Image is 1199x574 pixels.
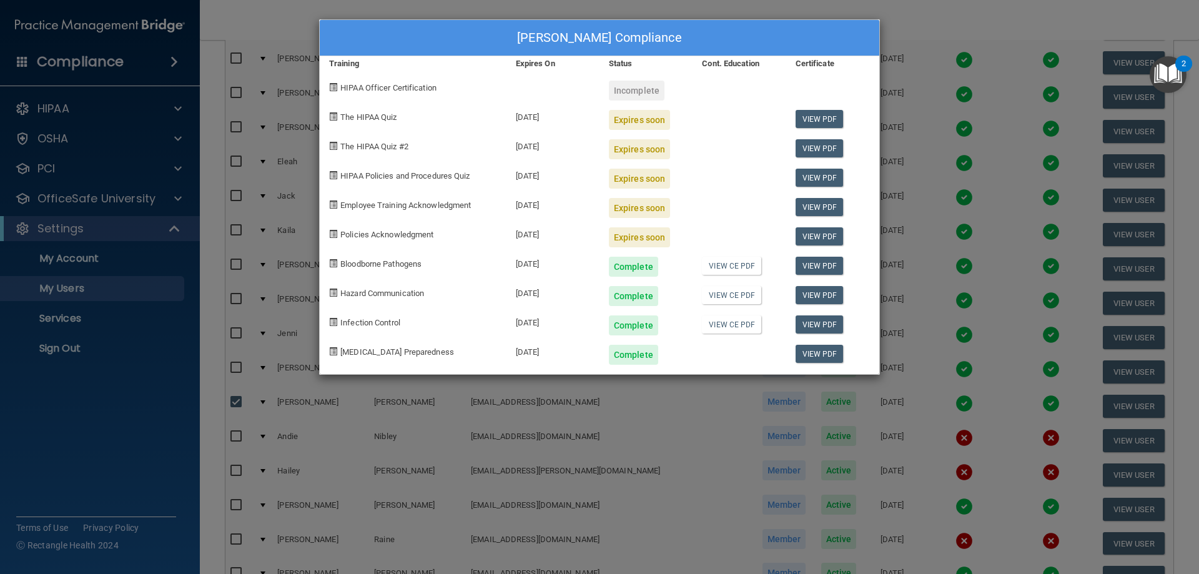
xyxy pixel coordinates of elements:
[609,345,658,365] div: Complete
[796,315,844,334] a: View PDF
[796,198,844,216] a: View PDF
[506,335,599,365] div: [DATE]
[702,315,761,334] a: View CE PDF
[609,257,658,277] div: Complete
[506,189,599,218] div: [DATE]
[796,110,844,128] a: View PDF
[340,171,470,181] span: HIPAA Policies and Procedures Quiz
[796,286,844,304] a: View PDF
[320,20,879,56] div: [PERSON_NAME] Compliance
[786,56,879,71] div: Certificate
[1150,56,1187,93] button: Open Resource Center, 2 new notifications
[609,169,670,189] div: Expires soon
[796,169,844,187] a: View PDF
[609,198,670,218] div: Expires soon
[609,81,664,101] div: Incomplete
[983,485,1184,535] iframe: Drift Widget Chat Controller
[1182,64,1186,80] div: 2
[796,345,844,363] a: View PDF
[340,318,400,327] span: Infection Control
[506,56,599,71] div: Expires On
[599,56,693,71] div: Status
[609,315,658,335] div: Complete
[340,112,397,122] span: The HIPAA Quiz
[609,139,670,159] div: Expires soon
[506,218,599,247] div: [DATE]
[506,247,599,277] div: [DATE]
[340,83,437,92] span: HIPAA Officer Certification
[506,159,599,189] div: [DATE]
[340,200,471,210] span: Employee Training Acknowledgment
[609,227,670,247] div: Expires soon
[693,56,786,71] div: Cont. Education
[702,257,761,275] a: View CE PDF
[340,259,422,269] span: Bloodborne Pathogens
[340,289,424,298] span: Hazard Communication
[506,306,599,335] div: [DATE]
[340,142,408,151] span: The HIPAA Quiz #2
[609,286,658,306] div: Complete
[340,347,454,357] span: [MEDICAL_DATA] Preparedness
[796,257,844,275] a: View PDF
[320,56,506,71] div: Training
[506,277,599,306] div: [DATE]
[702,286,761,304] a: View CE PDF
[340,230,433,239] span: Policies Acknowledgment
[506,130,599,159] div: [DATE]
[796,227,844,245] a: View PDF
[609,110,670,130] div: Expires soon
[796,139,844,157] a: View PDF
[506,101,599,130] div: [DATE]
